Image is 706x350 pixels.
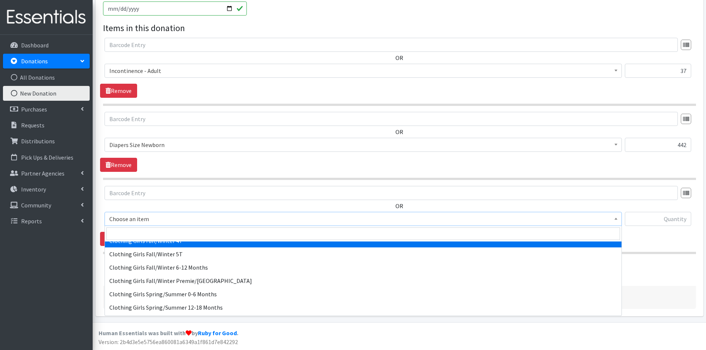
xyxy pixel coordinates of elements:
a: Donations [3,54,90,69]
span: Incontinence - Adult [105,64,622,78]
li: Clothing Girls Spring/Summer 0-6 Months [105,287,622,301]
span: Diapers Size Newborn [109,140,617,150]
a: Dashboard [3,38,90,53]
img: HumanEssentials [3,5,90,30]
p: Inventory [21,186,46,193]
input: Barcode Entry [105,38,678,52]
span: Diapers Size Newborn [105,138,622,152]
legend: Items in this donation [103,21,696,35]
input: Barcode Entry [105,112,678,126]
a: Purchases [3,102,90,117]
label: OR [395,127,403,136]
a: Remove [100,158,137,172]
input: Quantity [625,64,691,78]
li: Clothing Girls Fall/Winter 6-12 Months [105,261,622,274]
a: Ruby for Good [198,329,237,337]
a: Partner Agencies [3,166,90,181]
label: OR [395,53,403,62]
li: Clothing Girls Spring/Summer 18-24 Months [105,314,622,327]
input: Barcode Entry [105,186,678,200]
label: OR [395,201,403,210]
span: Incontinence - Adult [109,66,617,76]
input: Quantity [625,212,691,226]
span: Choose an item [105,212,622,226]
p: Dashboard [21,41,49,49]
span: Version: 2b4d3e5e5756ea860081a6349a1f861d7e842292 [99,338,238,346]
a: New Donation [3,86,90,101]
a: Distributions [3,134,90,149]
a: Pick Ups & Deliveries [3,150,90,165]
a: Community [3,198,90,213]
p: Requests [21,121,44,129]
p: Pick Ups & Deliveries [21,154,73,161]
a: All Donations [3,70,90,85]
a: Remove [100,232,137,246]
a: Remove [100,84,137,98]
p: Purchases [21,106,47,113]
p: Community [21,201,51,209]
input: Quantity [625,138,691,152]
a: Reports [3,214,90,229]
p: Distributions [21,137,55,145]
p: Reports [21,217,42,225]
strong: Human Essentials was built with by . [99,329,238,337]
a: Inventory [3,182,90,197]
span: Choose an item [109,214,617,224]
li: Clothing Girls Fall/Winter Premie/[GEOGRAPHIC_DATA] [105,274,622,287]
li: Clothing Girls Spring/Summer 12-18 Months [105,301,622,314]
a: Requests [3,118,90,133]
li: Clothing Girls Fall/Winter 5T [105,247,622,261]
p: Donations [21,57,48,65]
p: Partner Agencies [21,170,64,177]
